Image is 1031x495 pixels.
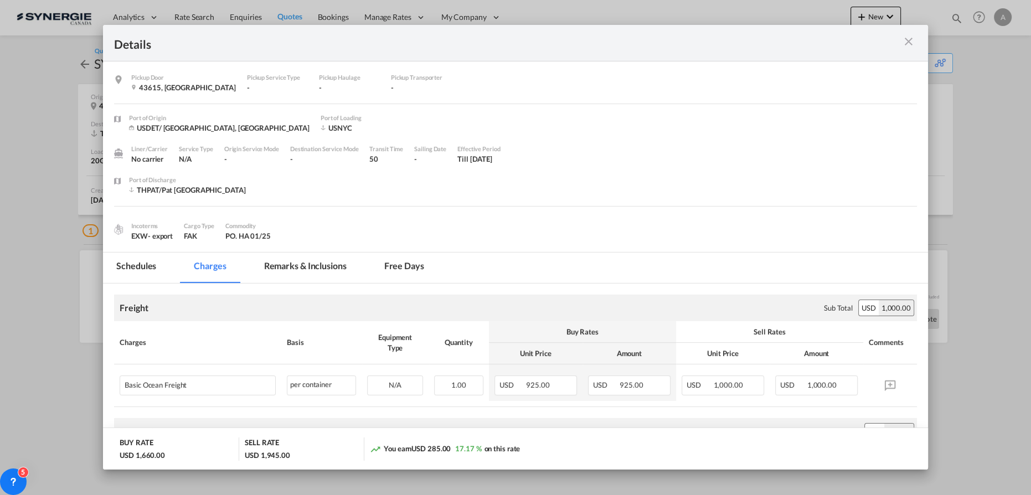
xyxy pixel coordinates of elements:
[682,327,858,337] div: Sell Rates
[319,73,380,82] div: Pickup Haulage
[780,380,806,389] span: USD
[287,337,356,347] div: Basis
[103,252,449,283] md-pagination-wrapper: Use the left and right arrow keys to navigate between tabs
[120,450,165,460] div: USD 1,660.00
[184,231,214,241] div: FAK
[687,380,712,389] span: USD
[131,82,236,92] div: 43615 , United States
[131,221,173,231] div: Incoterms
[129,185,245,195] div: THPAT/Pat Bangkok
[224,144,279,154] div: Origin Service Mode
[181,252,239,283] md-tab-item: Charges
[131,231,173,241] div: EXW
[148,231,173,241] div: - export
[371,252,437,283] md-tab-item: Free days
[247,82,308,92] div: -
[114,36,837,50] div: Details
[120,337,276,347] div: Charges
[489,343,582,364] th: Unit Price
[902,35,915,48] md-icon: icon-close m-3 fg-AAA8AD cursor
[120,425,168,437] div: Pre carriage
[457,144,500,154] div: Effective Period
[251,252,360,283] md-tab-item: Remarks & Inclusions
[319,82,380,92] div: -
[179,154,192,163] span: N/A
[863,321,917,364] th: Comments
[411,444,451,453] span: USD 285.00
[830,426,859,436] div: Sub Total
[131,144,168,154] div: Liner/Carrier
[290,144,359,154] div: Destination Service Mode
[184,221,214,231] div: Cargo Type
[865,424,885,439] div: USD
[245,450,290,460] div: USD 1,945.00
[129,123,310,133] div: USDET/ Detroit, MI
[120,302,148,314] div: Freight
[414,154,446,164] div: -
[879,300,914,316] div: 1,000.00
[391,82,452,92] div: -
[884,424,913,439] div: 800.00
[582,343,676,364] th: Amount
[290,154,359,164] div: -
[224,154,279,164] div: -
[369,144,403,154] div: Transit Time
[389,380,401,389] span: N/A
[434,337,483,347] div: Quantity
[245,437,279,450] div: SELL RATE
[103,25,928,470] md-dialog: Pickup Door ...
[676,343,770,364] th: Unit Price
[455,444,481,453] span: 17.17 %
[225,221,271,231] div: Commodity
[620,380,643,389] span: 925.00
[103,252,169,283] md-tab-item: Schedules
[131,73,236,82] div: Pickup Door
[414,144,446,154] div: Sailing Date
[225,231,271,240] span: PO. HA 01/25
[713,380,743,389] span: 1,000.00
[526,380,549,389] span: 925.00
[179,144,213,154] div: Service Type
[494,327,671,337] div: Buy Rates
[770,343,863,364] th: Amount
[807,380,837,389] span: 1,000.00
[125,376,234,389] div: Basic Ocean Freight
[321,113,409,123] div: Port of Loading
[247,73,308,82] div: Pickup Service Type
[112,223,125,235] img: cargo.png
[321,123,409,133] div: USNYC
[593,380,618,389] span: USD
[131,154,168,164] div: No carrier
[859,300,879,316] div: USD
[367,332,423,352] div: Equipment Type
[129,113,310,123] div: Port of Origin
[457,154,492,164] div: Till 21 Sep 2025
[499,380,525,389] span: USD
[391,73,452,82] div: Pickup Transporter
[369,154,403,164] div: 50
[824,303,853,313] div: Sub Total
[287,375,356,395] div: per container
[120,437,153,450] div: BUY RATE
[451,380,466,389] span: 1.00
[129,175,245,185] div: Port of Discharge
[370,444,381,455] md-icon: icon-trending-up
[370,444,520,455] div: You earn on this rate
